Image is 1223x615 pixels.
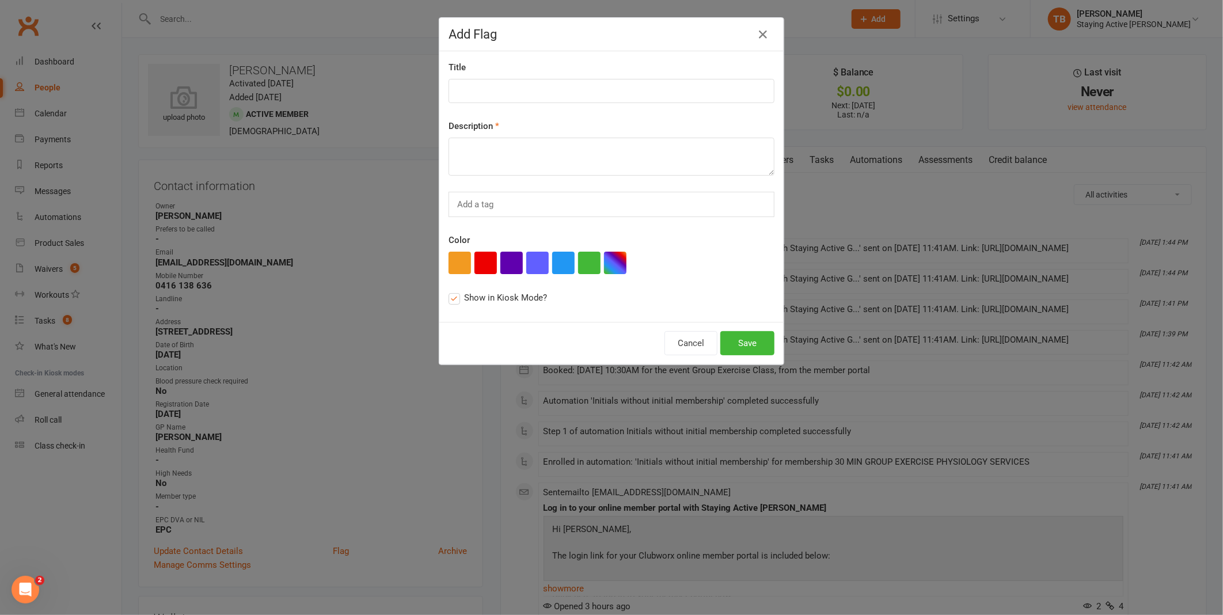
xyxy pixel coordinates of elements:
[449,27,774,41] h4: Add Flag
[720,331,774,355] button: Save
[456,197,497,212] input: Add a tag
[35,576,44,585] span: 2
[449,233,470,247] label: Color
[12,576,39,603] iframe: Intercom live chat
[464,291,547,303] span: Show in Kiosk Mode?
[664,331,717,355] button: Cancel
[449,119,499,133] label: Description
[449,60,466,74] label: Title
[754,25,772,44] button: Close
